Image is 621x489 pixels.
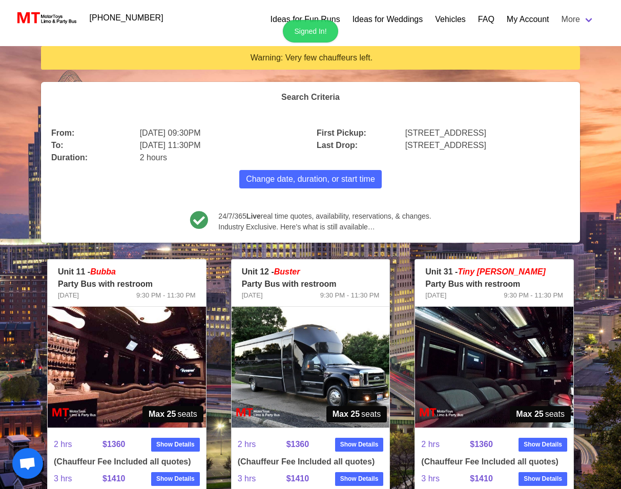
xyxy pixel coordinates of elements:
div: Warning: Very few chauffeurs left. [49,52,574,63]
span: Industry Exclusive. Here’s what is still available… [218,222,431,232]
div: [DATE] 09:30PM [134,121,310,139]
a: FAQ [478,13,494,26]
button: Change date, duration, or start time [239,170,382,188]
span: Tiny [PERSON_NAME] [458,267,545,276]
p: Party Bus with restroom [58,278,196,290]
strong: Max 25 [333,408,360,420]
span: seats [142,406,203,422]
div: [STREET_ADDRESS] [399,133,576,152]
strong: $1410 [286,474,309,483]
p: Party Bus with restroom [425,278,563,290]
span: 24/7/365 real time quotes, availability, reservations, & changes. [218,211,431,222]
strong: $1360 [286,440,309,449]
b: First Pickup: [317,129,366,137]
a: My Account [507,13,549,26]
b: Last Drop: [317,141,358,150]
p: Party Bus with restroom [242,278,380,290]
span: 9:30 PM - 11:30 PM [320,290,380,301]
strong: Show Details [340,474,379,483]
div: [STREET_ADDRESS] [399,121,576,139]
img: MotorToys Logo [14,11,77,25]
span: 2 hrs [421,432,470,457]
strong: Max 25 [149,408,176,420]
em: Bubba [90,267,116,276]
img: 31%2002.jpg [415,307,573,428]
b: From: [51,129,74,137]
a: [PHONE_NUMBER] [84,8,170,28]
span: 9:30 PM - 11:30 PM [504,290,563,301]
strong: Show Details [156,440,195,449]
div: 2 hours [134,145,310,164]
span: [DATE] [425,290,446,301]
em: Buster [274,267,300,276]
h4: (Chauffeur Fee Included all quotes) [238,457,384,466]
b: To: [51,141,64,150]
b: Duration: [51,153,88,162]
span: Change date, duration, or start time [246,173,375,185]
a: Vehicles [435,13,466,26]
strong: $1360 [470,440,493,449]
p: Unit 12 - [242,266,380,278]
img: 12%2001.jpg [232,307,390,428]
strong: $1410 [102,474,126,483]
div: [DATE] 11:30PM [134,133,310,152]
strong: Max 25 [516,408,543,420]
span: [DATE] [242,290,263,301]
strong: Show Details [524,440,562,449]
strong: Show Details [156,474,195,483]
a: Ideas for Fun Runs [271,13,340,26]
a: Open chat [12,448,43,479]
strong: Show Details [340,440,379,449]
div: Signed In! [294,26,326,37]
b: Live [246,212,261,220]
span: seats [510,406,571,422]
span: 2 hrs [238,432,286,457]
span: [DATE] [58,290,79,301]
span: 2 hrs [54,432,102,457]
p: Unit 11 - [58,266,196,278]
h4: (Chauffeur Fee Included all quotes) [421,457,567,466]
a: Ideas for Weddings [353,13,423,26]
span: seats [326,406,387,422]
p: Unit 31 - [425,266,563,278]
strong: Show Details [524,474,562,483]
h4: (Chauffeur Fee Included all quotes) [54,457,200,466]
strong: $1410 [470,474,493,483]
span: 9:30 PM - 11:30 PM [136,290,196,301]
a: More [555,9,601,30]
h4: Search Criteria [51,92,570,102]
img: 11%2002.jpg [48,307,206,428]
strong: $1360 [102,440,126,449]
